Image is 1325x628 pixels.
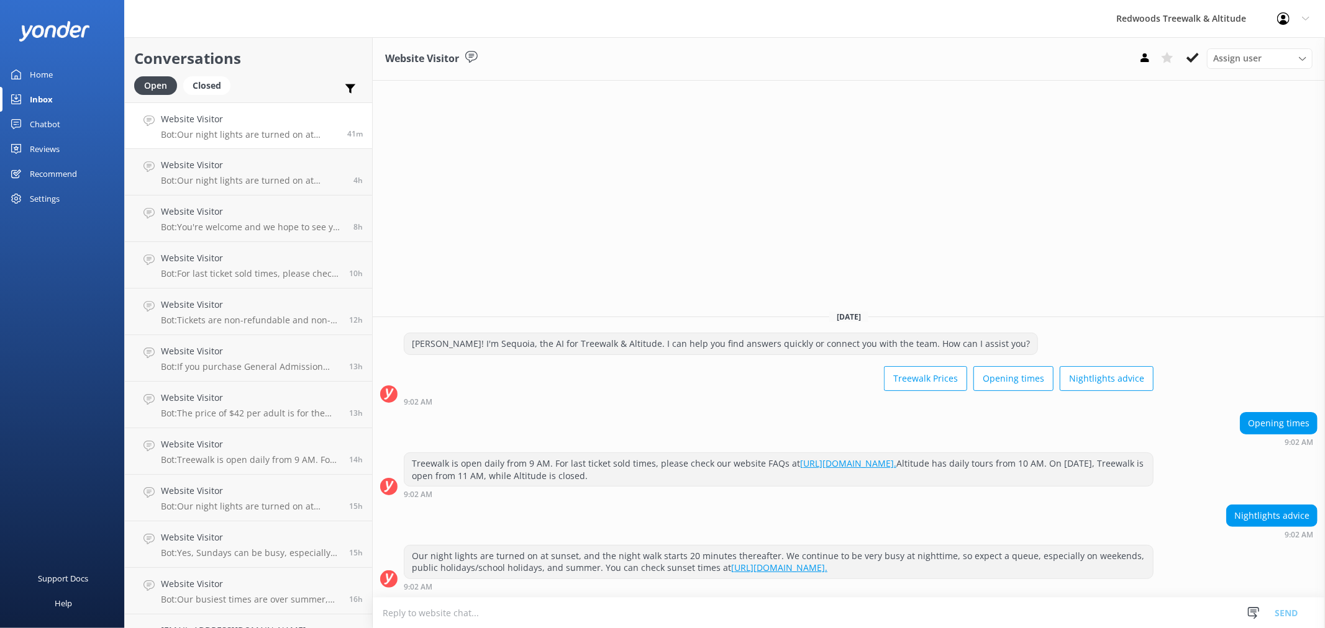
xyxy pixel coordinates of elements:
p: Bot: If you purchase General Admission tickets onsite, you may need to wait in line, especially d... [161,361,340,372]
a: Open [134,78,183,92]
span: Sep 08 2025 09:02am (UTC +12:00) Pacific/Auckland [347,128,363,139]
a: Website VisitorBot:Yes, Sundays can be busy, especially during peak periods like summer and publi... [125,521,372,568]
h4: Website Visitor [161,437,340,451]
div: Closed [183,76,230,95]
span: Sep 08 2025 05:07am (UTC +12:00) Pacific/Auckland [353,175,363,186]
strong: 9:02 AM [404,583,432,591]
div: Sep 08 2025 09:02am (UTC +12:00) Pacific/Auckland [1226,530,1318,539]
p: Bot: Treewalk is open daily from 9 AM. For last ticket sold times, please check our website FAQs ... [161,454,340,465]
div: Our night lights are turned on at sunset, and the night walk starts 20 minutes thereafter. We con... [404,545,1153,578]
h4: Website Visitor [161,158,344,172]
h4: Website Visitor [161,112,338,126]
img: yonder-white-logo.png [19,21,90,42]
div: Treewalk is open daily from 9 AM. For last ticket sold times, please check our website FAQs at Al... [404,453,1153,486]
div: Inbox [30,87,53,112]
p: Bot: Yes, Sundays can be busy, especially during peak periods like summer and public/school holid... [161,547,340,558]
div: Help [55,591,72,616]
h2: Conversations [134,47,363,70]
button: Opening times [973,366,1054,391]
a: Closed [183,78,237,92]
div: Support Docs [39,566,89,591]
p: Bot: Our busiest times are over summer, public/school holidays, and weekends, particularly at nig... [161,594,340,605]
div: Opening times [1241,413,1317,434]
a: Website VisitorBot:Our busiest times are over summer, public/school holidays, and weekends, parti... [125,568,372,614]
p: Bot: Our night lights are turned on at sunset, and the night walk starts 20 minutes thereafter. W... [161,501,340,512]
span: Sep 07 2025 05:42pm (UTC +12:00) Pacific/Auckland [349,594,363,604]
span: Sep 08 2025 01:00am (UTC +12:00) Pacific/Auckland [353,222,363,232]
strong: 9:02 AM [404,491,432,498]
a: Website VisitorBot:You're welcome and we hope to see you at [GEOGRAPHIC_DATA] & Altitude soon!8h [125,195,372,242]
div: Open [134,76,177,95]
div: Reviews [30,137,60,161]
p: Bot: Our night lights are turned on at sunset, and the night walk starts 20 minutes thereafter. W... [161,175,344,186]
strong: 9:02 AM [1285,439,1313,446]
div: Sep 08 2025 09:02am (UTC +12:00) Pacific/Auckland [404,490,1154,498]
a: Website VisitorBot:For last ticket sold times, please check our website FAQs [URL][DOMAIN_NAME].10h [125,242,372,289]
span: Assign user [1213,52,1262,65]
a: Website VisitorBot:The price of $42 per adult is for the General Admission Treewalk or Nightlight... [125,382,372,428]
span: Sep 07 2025 08:33pm (UTC +12:00) Pacific/Auckland [349,361,363,372]
p: Bot: You're welcome and we hope to see you at [GEOGRAPHIC_DATA] & Altitude soon! [161,222,344,233]
div: Sep 08 2025 09:02am (UTC +12:00) Pacific/Auckland [1240,437,1318,446]
span: Sep 07 2025 07:28pm (UTC +12:00) Pacific/Auckland [349,454,363,465]
a: Website VisitorBot:Our night lights are turned on at sunset, and the night walk starts 20 minutes... [125,102,372,149]
h4: Website Visitor [161,484,340,498]
h3: Website Visitor [385,51,459,67]
div: Sep 08 2025 09:02am (UTC +12:00) Pacific/Auckland [404,582,1154,591]
strong: 9:02 AM [1285,531,1313,539]
span: Sep 07 2025 10:46pm (UTC +12:00) Pacific/Auckland [349,268,363,279]
div: [PERSON_NAME]! I'm Sequoia, the AI for Treewalk & Altitude. I can help you find answers quickly o... [404,333,1037,354]
h4: Website Visitor [161,205,344,218]
a: Website VisitorBot:Our night lights are turned on at sunset, and the night walk starts 20 minutes... [125,149,372,195]
p: Bot: For last ticket sold times, please check our website FAQs [URL][DOMAIN_NAME]. [161,268,340,279]
span: Sep 07 2025 06:09pm (UTC +12:00) Pacific/Auckland [349,501,363,511]
p: Bot: Tickets are non-refundable and non-transferable. [161,315,340,326]
div: Assign User [1207,48,1313,68]
span: Sep 07 2025 08:44pm (UTC +12:00) Pacific/Auckland [349,315,363,325]
span: [DATE] [829,312,868,322]
div: Recommend [30,161,77,186]
h4: Website Visitor [161,344,340,358]
h4: Website Visitor [161,298,340,312]
div: Nightlights advice [1227,505,1317,526]
strong: 9:02 AM [404,398,432,406]
h4: Website Visitor [161,251,340,265]
p: Bot: The price of $42 per adult is for the General Admission Treewalk or Nightlights. If you are ... [161,408,340,419]
h4: Website Visitor [161,391,340,405]
button: Treewalk Prices [884,366,967,391]
div: Sep 08 2025 09:02am (UTC +12:00) Pacific/Auckland [404,397,1154,406]
a: Website VisitorBot:Tickets are non-refundable and non-transferable.12h [125,289,372,335]
button: Nightlights advice [1060,366,1154,391]
h4: Website Visitor [161,531,340,544]
span: Sep 07 2025 05:51pm (UTC +12:00) Pacific/Auckland [349,547,363,558]
div: Chatbot [30,112,60,137]
a: [URL][DOMAIN_NAME]. [731,562,827,573]
span: Sep 07 2025 08:04pm (UTC +12:00) Pacific/Auckland [349,408,363,418]
div: Settings [30,186,60,211]
p: Bot: Our night lights are turned on at sunset, and the night walk starts 20 minutes thereafter. W... [161,129,338,140]
a: Website VisitorBot:Treewalk is open daily from 9 AM. For last ticket sold times, please check our... [125,428,372,475]
a: Website VisitorBot:If you purchase General Admission tickets onsite, you may need to wait in line... [125,335,372,382]
div: Home [30,62,53,87]
a: [URL][DOMAIN_NAME]. [800,457,896,469]
h4: Website Visitor [161,577,340,591]
a: Website VisitorBot:Our night lights are turned on at sunset, and the night walk starts 20 minutes... [125,475,372,521]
